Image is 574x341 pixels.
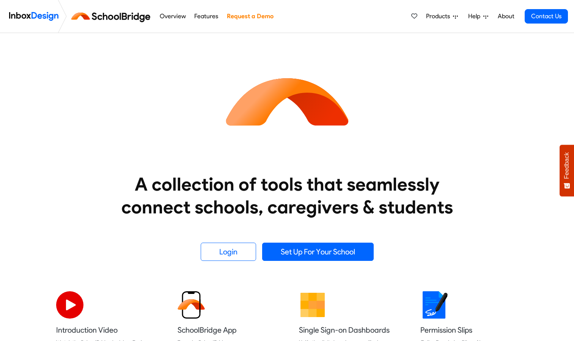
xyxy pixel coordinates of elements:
[420,291,448,319] img: 2022_01_18_icon_signature.svg
[299,325,397,335] h5: Single Sign-on Dashboards
[563,152,570,179] span: Feedback
[495,9,516,24] a: About
[262,243,374,261] a: Set Up For Your School
[560,145,574,196] button: Feedback - Show survey
[157,9,188,24] a: Overview
[225,9,275,24] a: Request a Demo
[219,33,355,170] img: icon_schoolbridge.svg
[465,9,491,24] a: Help
[468,12,483,21] span: Help
[107,173,467,218] heading: A collection of tools that seamlessly connect schools, caregivers & students
[56,291,83,319] img: 2022_07_11_icon_video_playback.svg
[70,7,155,25] img: schoolbridge logo
[178,291,205,319] img: 2022_01_13_icon_sb_app.svg
[178,325,275,335] h5: SchoolBridge App
[423,9,461,24] a: Products
[201,243,256,261] a: Login
[426,12,453,21] span: Products
[192,9,220,24] a: Features
[56,325,154,335] h5: Introduction Video
[420,325,518,335] h5: Permission Slips
[299,291,326,319] img: 2022_01_13_icon_grid.svg
[525,9,568,24] a: Contact Us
